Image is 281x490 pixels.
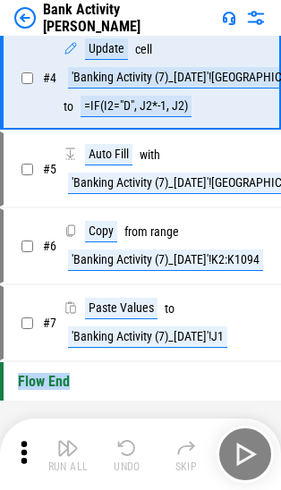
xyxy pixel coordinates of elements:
div: to [165,302,175,316]
div: 'Banking Activity (7)_[DATE]'!J1 [68,326,227,348]
div: from [124,225,148,239]
span: # 5 [43,162,56,176]
div: Copy [85,221,117,242]
div: =IF(I2="D", J2*-1, J2) [81,96,192,117]
img: Support [222,11,236,25]
span: # 4 [43,71,56,85]
div: Paste Values [85,298,158,319]
div: Bank Activity [PERSON_NAME] [43,1,215,35]
div: Auto Fill [85,144,132,165]
img: Settings menu [245,7,267,29]
span: # 6 [43,239,56,253]
div: with [140,148,160,162]
img: Back [14,7,36,29]
div: to [64,100,73,114]
div: range [150,225,179,239]
div: 'Banking Activity (7)_[DATE]'!K2:K1094 [68,249,263,271]
div: cell [135,43,152,56]
div: Update [85,38,128,60]
span: # 7 [43,316,56,330]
